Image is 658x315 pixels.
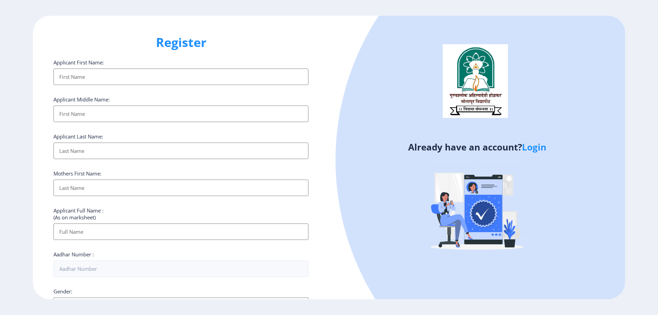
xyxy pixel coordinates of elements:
[53,34,308,51] h1: Register
[522,141,546,153] a: Login
[334,142,620,153] h4: Already have an account?
[53,143,308,159] input: Last Name
[53,261,308,277] input: Aadhar Number
[53,223,308,240] input: Full Name
[53,170,101,177] label: Mothers First Name:
[53,251,94,258] label: Aadhar Number :
[417,147,537,267] img: Verified-rafiki.svg
[53,59,104,66] label: Applicant First Name:
[53,106,308,122] input: First Name
[53,69,308,85] input: First Name
[53,180,308,196] input: Last Name
[53,288,72,295] label: Gender:
[53,207,103,221] label: Applicant Full Name : (As on marksheet)
[53,133,103,140] label: Applicant Last Name:
[53,96,110,103] label: Applicant Middle Name:
[443,44,508,118] img: logo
